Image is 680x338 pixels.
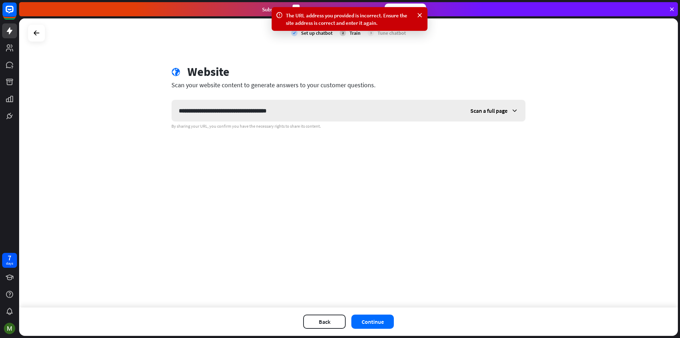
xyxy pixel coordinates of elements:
[340,30,346,36] div: 2
[2,253,17,268] a: 7 days
[368,30,374,36] div: 3
[6,261,13,266] div: days
[301,30,333,36] div: Set up chatbot
[187,65,229,79] div: Website
[378,30,406,36] div: Tune chatbot
[8,255,11,261] div: 7
[303,315,346,329] button: Back
[262,5,379,14] div: Subscribe in days to get your first month for $1
[293,5,300,14] div: 3
[6,3,27,24] button: Open LiveChat chat widget
[350,30,361,36] div: Train
[470,107,508,114] span: Scan a full page
[171,81,526,89] div: Scan your website content to generate answers to your customer questions.
[171,68,180,77] i: globe
[286,12,413,27] div: The URL address you provided is incorrect. Ensure the site address is correct and enter it again.
[351,315,394,329] button: Continue
[291,30,297,36] i: check
[385,4,426,15] div: Subscribe now
[171,123,526,129] div: By sharing your URL, you confirm you have the necessary rights to share its content.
